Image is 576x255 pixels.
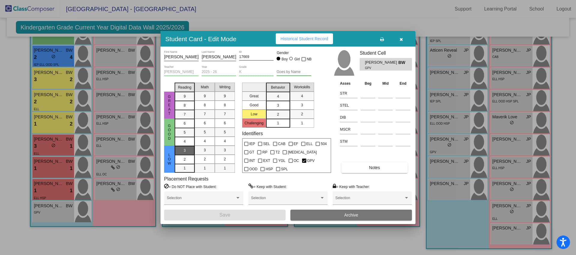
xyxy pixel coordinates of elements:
[277,120,279,126] span: 1
[249,165,257,173] span: OOD
[365,59,398,66] span: [PERSON_NAME]
[184,165,186,171] span: 1
[224,156,226,162] span: 2
[219,212,230,217] span: Save
[359,80,377,87] th: Beg
[164,184,217,190] label: = Do NOT Place with Student:
[164,70,199,74] input: teacher
[341,162,407,173] button: Notes
[204,93,206,99] span: 9
[249,149,254,156] span: GT
[204,156,206,162] span: 2
[224,102,226,108] span: 8
[167,153,172,165] span: Low
[294,140,298,147] span: EF
[204,165,206,171] span: 1
[288,149,317,156] span: [MEDICAL_DATA]
[184,130,186,135] span: 5
[224,147,226,153] span: 3
[224,120,226,126] span: 6
[204,111,206,117] span: 7
[184,112,186,117] span: 7
[164,176,208,182] label: Placement Requests
[360,50,412,56] h3: Student Cell
[204,138,206,144] span: 4
[281,56,288,62] div: Boy
[263,140,270,147] span: SEL
[377,80,394,87] th: Mid
[224,111,226,117] span: 7
[164,210,286,220] button: Save
[277,112,279,117] span: 2
[184,94,186,99] span: 9
[294,157,299,164] span: OC
[321,140,327,147] span: 504
[167,124,172,141] span: Good
[301,102,303,108] span: 3
[184,121,186,126] span: 6
[224,165,226,171] span: 1
[306,140,313,147] span: ELL
[202,70,236,74] input: year
[275,149,280,156] span: T2
[340,89,358,98] input: assessment
[265,165,273,173] span: HSP
[165,35,236,43] h3: Student Card - Edit Mode
[239,55,274,59] input: Enter ID
[281,165,288,173] span: SPL
[184,148,186,153] span: 3
[277,103,279,108] span: 3
[278,140,286,147] span: CAB
[204,120,206,126] span: 6
[184,157,186,162] span: 2
[224,93,226,99] span: 9
[369,165,380,170] span: Notes
[277,50,311,56] mat-label: Gender
[271,85,285,90] span: Behavior
[338,80,359,87] th: Asses
[249,140,255,147] span: IEP
[184,139,186,144] span: 4
[394,80,412,87] th: End
[262,149,267,156] span: RP
[344,213,358,217] span: Archive
[204,129,206,135] span: 5
[294,84,310,90] span: Workskills
[263,157,270,164] span: EXT
[398,59,407,66] span: BW
[340,125,358,134] input: assessment
[340,137,358,146] input: assessment
[307,157,315,164] span: GPV
[340,113,358,122] input: assessment
[178,85,191,90] span: Reading
[204,147,206,153] span: 3
[307,56,312,63] span: NB
[167,95,172,116] span: Great
[249,157,255,164] span: INT
[276,33,333,44] button: Historical Student Record
[219,84,230,90] span: Writing
[277,94,279,99] span: 4
[224,129,226,135] span: 5
[224,138,226,144] span: 4
[204,102,206,108] span: 8
[290,210,412,220] button: Archive
[201,84,209,90] span: Math
[301,111,303,117] span: 2
[277,70,311,74] input: goes by name
[239,70,274,74] input: grade
[280,36,328,41] span: Historical Student Record
[242,131,263,136] label: Identifiers
[278,157,285,164] span: YGL
[294,56,300,62] div: Girl
[184,103,186,108] span: 8
[301,120,303,126] span: 1
[365,66,394,70] span: GPV
[248,184,287,190] label: = Keep with Student:
[301,93,303,99] span: 4
[340,101,358,110] input: assessment
[333,184,370,190] label: = Keep with Teacher:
